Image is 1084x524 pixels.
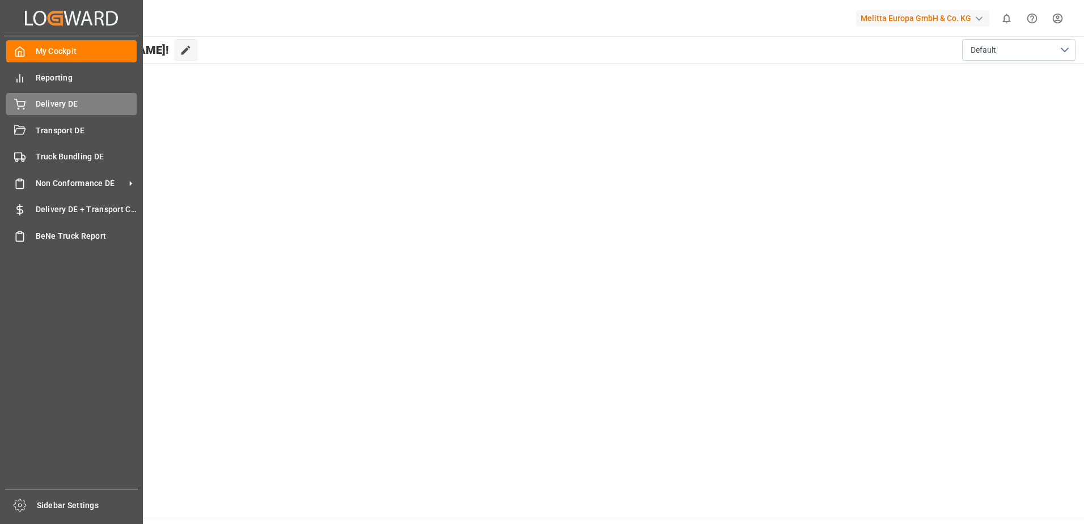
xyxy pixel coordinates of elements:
[994,6,1019,31] button: show 0 new notifications
[37,500,138,512] span: Sidebar Settings
[6,93,137,115] a: Delivery DE
[36,125,137,137] span: Transport DE
[36,151,137,163] span: Truck Bundling DE
[47,39,169,61] span: Hello [PERSON_NAME]!
[6,40,137,62] a: My Cockpit
[6,225,137,247] a: BeNe Truck Report
[36,98,137,110] span: Delivery DE
[962,39,1075,61] button: open menu
[6,66,137,88] a: Reporting
[1019,6,1045,31] button: Help Center
[36,230,137,242] span: BeNe Truck Report
[856,7,994,29] button: Melitta Europa GmbH & Co. KG
[856,10,989,27] div: Melitta Europa GmbH & Co. KG
[971,44,996,56] span: Default
[36,204,137,215] span: Delivery DE + Transport Cost
[6,146,137,168] a: Truck Bundling DE
[36,178,125,189] span: Non Conformance DE
[6,198,137,221] a: Delivery DE + Transport Cost
[36,72,137,84] span: Reporting
[6,119,137,141] a: Transport DE
[36,45,137,57] span: My Cockpit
